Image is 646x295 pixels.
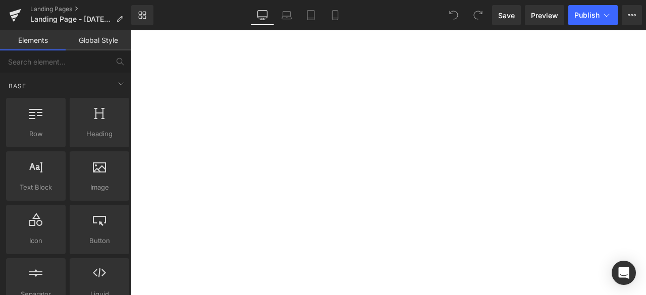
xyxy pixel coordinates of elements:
[131,5,153,25] a: New Library
[568,5,618,25] button: Publish
[30,15,112,23] span: Landing Page - [DATE] 16:05:24
[9,182,63,193] span: Text Block
[531,10,558,21] span: Preview
[9,129,63,139] span: Row
[299,5,323,25] a: Tablet
[30,5,131,13] a: Landing Pages
[9,235,63,246] span: Icon
[468,5,488,25] button: Redo
[73,182,126,193] span: Image
[275,5,299,25] a: Laptop
[498,10,515,21] span: Save
[574,11,600,19] span: Publish
[622,5,642,25] button: More
[8,81,27,91] span: Base
[323,5,347,25] a: Mobile
[525,5,564,25] a: Preview
[66,30,131,50] a: Global Style
[250,5,275,25] a: Desktop
[73,129,126,139] span: Heading
[73,235,126,246] span: Button
[444,5,464,25] button: Undo
[612,261,636,285] div: Open Intercom Messenger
